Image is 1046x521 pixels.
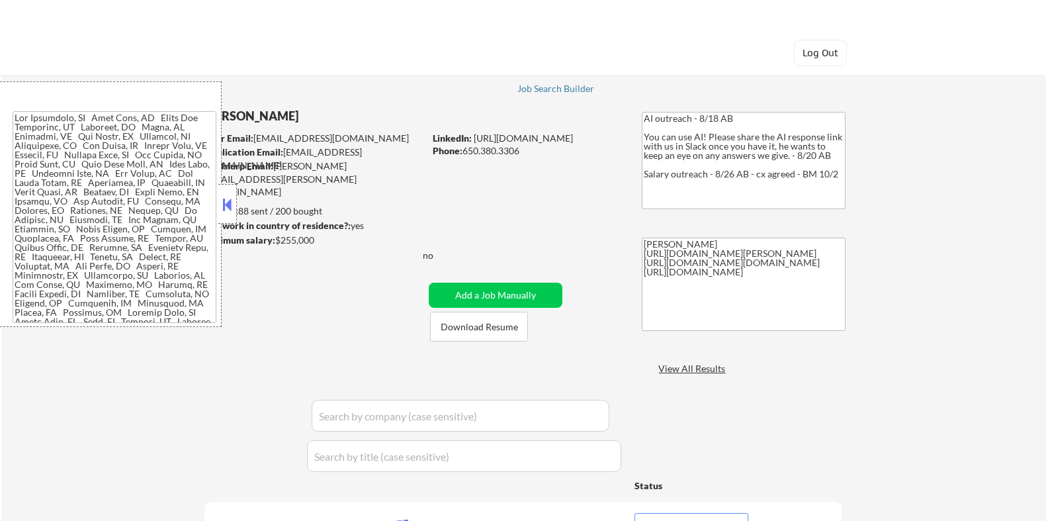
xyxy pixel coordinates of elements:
[205,146,283,158] strong: Application Email:
[423,249,460,262] div: no
[474,132,573,144] a: [URL][DOMAIN_NAME]
[204,160,424,199] div: [PERSON_NAME][EMAIL_ADDRESS][PERSON_NAME][DOMAIN_NAME]
[517,84,595,93] div: Job Search Builder
[204,234,275,246] strong: Minimum salary:
[204,108,476,124] div: [PERSON_NAME]
[204,234,424,247] div: $255,000
[430,312,528,342] button: Download Resume
[205,132,424,145] div: [EMAIL_ADDRESS][DOMAIN_NAME]
[204,205,424,218] div: 88 sent / 200 bought
[204,220,351,231] strong: Can work in country of residence?:
[433,145,462,156] strong: Phone:
[204,219,420,232] div: yes
[204,160,273,171] strong: Mailslurp Email:
[312,400,609,432] input: Search by company (case sensitive)
[794,40,847,66] button: Log Out
[307,440,621,472] input: Search by title (case sensitive)
[205,146,424,171] div: [EMAIL_ADDRESS][DOMAIN_NAME]
[433,132,472,144] strong: LinkedIn:
[517,83,595,97] a: Job Search Builder
[634,473,748,497] div: Status
[429,283,562,308] button: Add a Job Manually
[433,144,620,158] div: 650.380.3306
[658,362,729,375] div: View All Results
